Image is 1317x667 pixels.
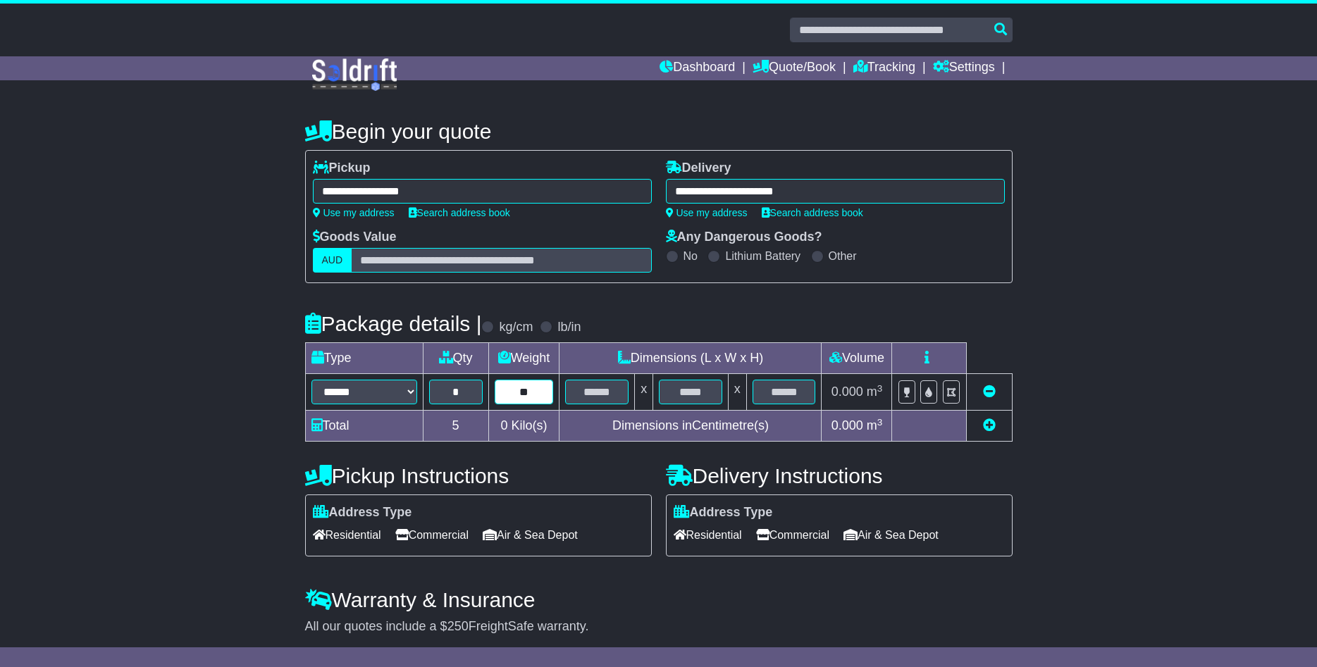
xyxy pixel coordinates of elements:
label: Address Type [313,505,412,520]
span: 0.000 [831,385,863,399]
a: Quote/Book [753,56,836,80]
a: Tracking [853,56,915,80]
td: 5 [423,411,488,442]
h4: Delivery Instructions [666,464,1013,487]
a: Remove this item [983,385,996,399]
h4: Begin your quote [305,120,1013,143]
h4: Pickup Instructions [305,464,652,487]
a: Use my address [313,207,395,218]
span: 250 [447,619,469,633]
td: Kilo(s) [488,411,559,442]
span: Commercial [395,524,469,546]
sup: 3 [877,383,883,394]
label: Address Type [674,505,773,520]
h4: Warranty & Insurance [305,588,1013,611]
td: Dimensions in Centimetre(s) [559,411,822,442]
label: Goods Value [313,230,397,245]
a: Use my address [666,207,748,218]
div: All our quotes include a $ FreightSafe warranty. [305,619,1013,635]
sup: 3 [877,417,883,428]
h4: Package details | [305,312,482,335]
span: Air & Sea Depot [483,524,578,546]
label: Other [829,249,857,263]
td: Type [305,343,423,374]
label: Pickup [313,161,371,176]
td: x [728,374,746,411]
a: Search address book [409,207,510,218]
span: 0 [500,418,507,432]
a: Dashboard [660,56,735,80]
label: AUD [313,248,352,273]
label: Any Dangerous Goods? [666,230,822,245]
td: x [635,374,653,411]
td: Weight [488,343,559,374]
a: Settings [933,56,995,80]
span: Residential [313,524,381,546]
label: lb/in [557,320,581,335]
span: m [867,385,883,399]
label: Lithium Battery [725,249,800,263]
a: Search address book [762,207,863,218]
span: m [867,418,883,432]
span: Air & Sea Depot [843,524,939,546]
td: Qty [423,343,488,374]
td: Volume [822,343,892,374]
label: Delivery [666,161,731,176]
td: Dimensions (L x W x H) [559,343,822,374]
label: kg/cm [499,320,533,335]
span: 0.000 [831,418,863,432]
span: Residential [674,524,742,546]
a: Add new item [983,418,996,432]
span: Commercial [756,524,829,546]
label: No [684,249,698,263]
td: Total [305,411,423,442]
